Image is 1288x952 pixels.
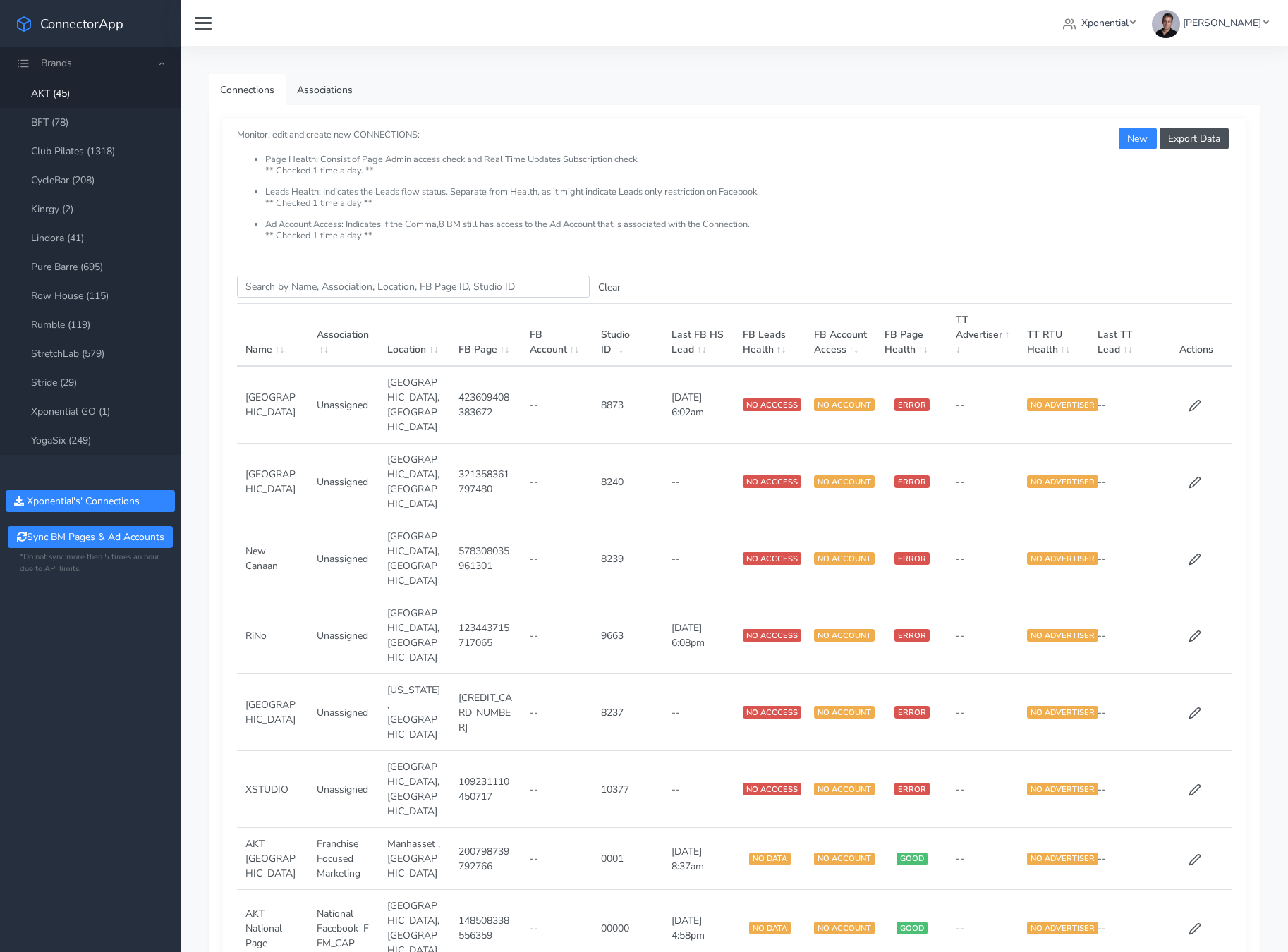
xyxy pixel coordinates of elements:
[947,674,1019,751] td: --
[947,304,1019,367] th: TT Advertiser
[1119,128,1156,149] button: New
[894,475,930,488] span: ERROR
[450,444,521,520] td: 321358361797480
[1027,552,1098,565] span: NO ADVERTISER
[876,304,947,367] th: FB Page Health
[947,828,1019,890] td: --
[663,751,734,828] td: --
[947,597,1019,674] td: --
[237,674,308,751] td: [GEOGRAPHIC_DATA]
[663,304,734,367] th: Last FB HS Lead
[308,366,379,444] td: Unassigned
[1027,629,1098,642] span: NO ADVERTISER
[6,490,175,512] button: Xponential's' Connections
[593,366,664,444] td: 8873
[450,597,521,674] td: 123443715717065
[663,597,734,674] td: [DATE] 6:08pm
[20,551,161,575] small: *Do not sync more then 5 times an hour due to API limits.
[209,74,286,106] a: Connections
[379,366,450,444] td: [GEOGRAPHIC_DATA],[GEOGRAPHIC_DATA]
[237,828,308,890] td: AKT [GEOGRAPHIC_DATA]
[894,398,930,411] span: ERROR
[593,520,664,597] td: 8239
[1160,128,1229,149] button: Export Data
[663,520,734,597] td: --
[947,751,1019,828] td: --
[593,597,664,674] td: 9663
[521,366,593,444] td: --
[1027,398,1098,411] span: NO ADVERTISER
[237,117,1232,241] small: Monitor, edit and create new CONNECTIONS:
[814,629,875,642] span: NO ACCOUNT
[308,597,379,674] td: Unassigned
[947,444,1019,520] td: --
[521,828,593,890] td: --
[806,304,877,367] th: FB Account Access
[521,444,593,520] td: --
[379,828,450,890] td: Manhasset ,[GEOGRAPHIC_DATA]
[1027,922,1098,934] span: NO ADVERTISER
[379,597,450,674] td: [GEOGRAPHIC_DATA],[GEOGRAPHIC_DATA]
[743,783,801,795] span: NO ACCCESS
[897,853,928,865] span: GOOD
[814,475,875,488] span: NO ACCOUNT
[237,751,308,828] td: XSTUDIO
[663,444,734,520] td: --
[237,276,590,298] input: enter text you want to search
[894,783,930,795] span: ERROR
[1089,751,1160,828] td: --
[947,520,1019,597] td: --
[593,444,664,520] td: 8240
[590,276,629,298] button: Clear
[743,475,801,488] span: NO ACCCESS
[265,187,1232,219] li: Leads Health: Indicates the Leads flow status. Separate from Health, as it might indicate Leads o...
[1089,828,1160,890] td: --
[1089,304,1160,367] th: Last TT Lead
[814,398,875,411] span: NO ACCOUNT
[1027,783,1098,795] span: NO ADVERTISER
[308,751,379,828] td: Unassigned
[1027,706,1098,719] span: NO ADVERTISER
[1183,16,1261,30] span: [PERSON_NAME]
[265,219,1232,241] li: Ad Account Access: Indicates if the Comma,8 BM still has access to the Ad Account that is associa...
[1019,304,1090,367] th: TT RTU Health
[593,304,664,367] th: Studio ID
[40,15,123,32] span: ConnectorApp
[41,56,72,70] span: Brands
[663,828,734,890] td: [DATE] 8:37am
[947,366,1019,444] td: --
[734,304,806,367] th: FB Leads Health
[1027,853,1098,865] span: NO ADVERTISER
[1089,366,1160,444] td: --
[308,444,379,520] td: Unassigned
[1057,10,1141,36] a: Xponential
[237,597,308,674] td: RiNo
[379,304,450,367] th: Location
[521,674,593,751] td: --
[1089,520,1160,597] td: --
[743,398,801,411] span: NO ACCCESS
[450,304,521,367] th: FB Page
[897,922,928,934] span: GOOD
[237,304,308,367] th: Name
[814,706,875,719] span: NO ACCOUNT
[450,674,521,751] td: [CREDIT_CARD_NUMBER]
[663,366,734,444] td: [DATE] 6:02am
[814,922,875,934] span: NO ACCOUNT
[379,520,450,597] td: [GEOGRAPHIC_DATA],[GEOGRAPHIC_DATA]
[308,828,379,890] td: Franchise Focused Marketing
[237,366,308,444] td: [GEOGRAPHIC_DATA]
[743,706,801,719] span: NO ACCCESS
[743,552,801,565] span: NO ACCCESS
[450,520,521,597] td: 578308035961301
[450,751,521,828] td: 109231110450717
[749,853,791,865] span: NO DATA
[1089,674,1160,751] td: --
[286,74,364,106] a: Associations
[1089,444,1160,520] td: --
[308,304,379,367] th: Association
[1027,475,1098,488] span: NO ADVERTISER
[593,674,664,751] td: 8237
[663,674,734,751] td: --
[521,597,593,674] td: --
